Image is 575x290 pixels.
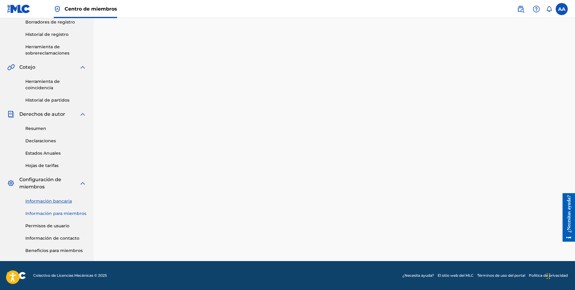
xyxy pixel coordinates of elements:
[19,176,79,191] span: Configuración de miembros
[25,223,86,229] a: Permisos de usuario
[25,31,86,38] a: Historial de registro
[545,261,575,290] div: Widget de chat
[19,111,65,118] span: Derechos de autor
[25,235,86,241] a: Información de contacto
[530,3,542,15] div: Help
[25,198,86,204] a: Información bancaria
[556,3,568,15] div: User Menu
[515,3,527,15] a: Public Search
[558,193,575,241] iframe: Resource Center
[438,273,474,278] a: El sitio web del MLC
[545,261,575,290] iframe: Chat Widget
[54,5,61,13] img: Máximo titular de derechos
[25,19,86,25] a: Borradores de registro
[7,180,14,187] img: Configuración de miembros
[130,31,524,180] iframe: Tipalti Iframe
[65,5,117,12] span: Centro de miembros
[33,273,107,278] span: Colectivo de Licencias Mecánicas © 2025
[402,273,434,278] a: ¿Necesita ayuda?
[7,2,15,39] div: ¿Necesitas ayuda?
[517,5,524,13] img: buscar
[19,64,35,71] span: Cotejo
[25,44,86,56] a: Herramienta de sobrereclamaciones
[546,6,552,12] div: Notifications
[25,138,86,144] a: Declaraciones
[25,97,86,103] a: Historial de partidos
[25,125,86,132] a: Resumen
[79,111,86,118] img: expandir
[7,111,14,118] img: Derechos de autor
[477,273,525,278] a: Términos de uso del portal
[25,210,86,217] a: Información para miembros
[547,267,550,285] div: Arrastrar
[7,5,30,13] img: Logotipo de MLC
[25,150,86,156] a: Estados Anuales
[25,162,86,169] a: Hojas de tarifas
[79,64,86,71] img: expandir
[25,247,86,254] a: Beneficios para miembros
[533,5,540,13] img: Ayuda
[529,273,568,278] a: Política de privacidad
[7,64,15,71] img: Cotejo
[79,180,86,187] img: expandir
[7,272,26,279] img: logotipo
[25,78,86,91] a: Herramienta de coincidencia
